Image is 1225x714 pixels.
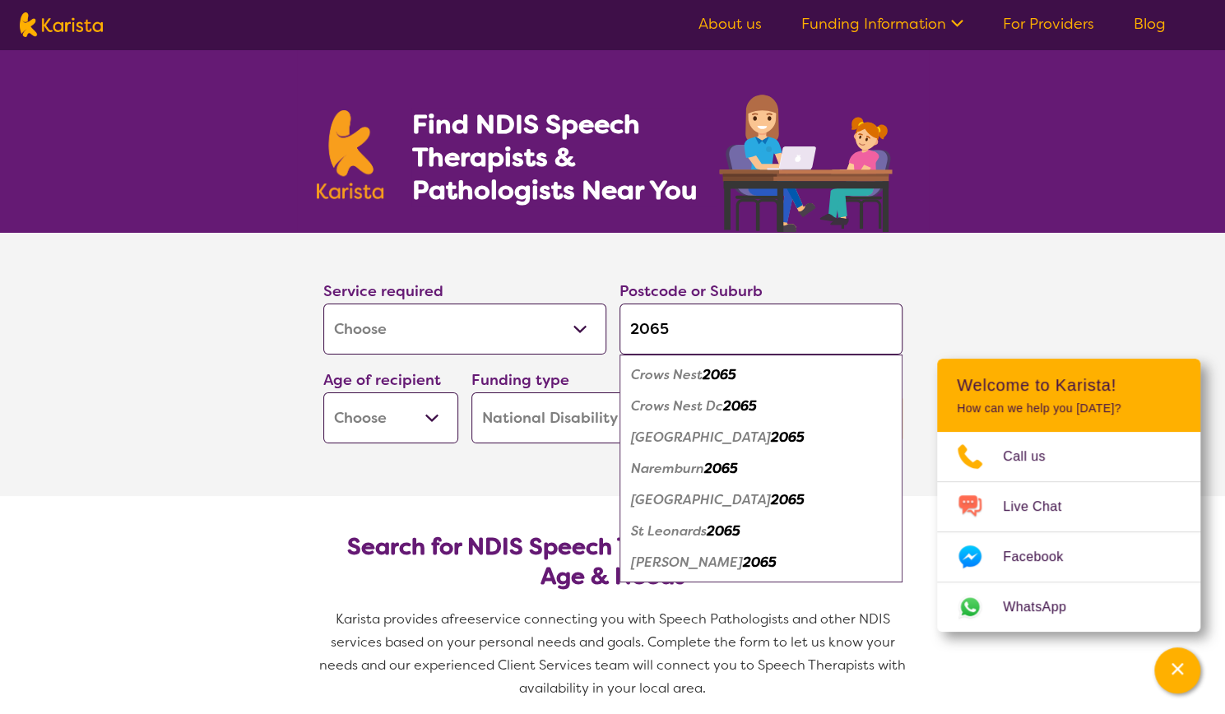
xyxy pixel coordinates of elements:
span: Facebook [1003,545,1083,569]
em: 2065 [703,366,736,383]
em: [GEOGRAPHIC_DATA] [631,491,771,508]
em: [GEOGRAPHIC_DATA] [631,429,771,446]
div: Greenwich 2065 [628,422,894,453]
button: Channel Menu [1154,647,1200,693]
div: Naremburn 2065 [628,453,894,484]
div: Channel Menu [937,359,1200,632]
em: 2065 [707,522,740,540]
img: Karista logo [317,110,384,199]
em: 2065 [743,554,777,571]
label: Postcode or Suburb [619,281,763,301]
div: Crows Nest Dc 2065 [628,391,894,422]
div: St Leonards 2065 [628,516,894,547]
h1: Find NDIS Speech Therapists & Pathologists Near You [411,108,716,206]
em: 2065 [771,429,805,446]
label: Funding type [471,370,569,390]
a: About us [698,14,762,34]
span: Live Chat [1003,494,1081,519]
em: St Leonards [631,522,707,540]
a: Funding Information [801,14,963,34]
div: Crows Nest 2065 [628,359,894,391]
h2: Search for NDIS Speech Therapists by Location, Age & Needs [336,532,889,591]
img: Karista logo [20,12,103,37]
em: 2065 [771,491,805,508]
label: Service required [323,281,443,301]
span: service connecting you with Speech Pathologists and other NDIS services based on your personal ne... [319,610,909,697]
em: 2065 [723,397,757,415]
em: 2065 [704,460,738,477]
img: speech-therapy [706,89,909,233]
label: Age of recipient [323,370,441,390]
div: Royal North Shore Hospital 2065 [628,484,894,516]
span: Call us [1003,444,1065,469]
em: Crows Nest Dc [631,397,723,415]
a: Blog [1134,14,1166,34]
span: Karista provides a [336,610,449,628]
p: How can we help you [DATE]? [957,401,1181,415]
a: Web link opens in a new tab. [937,582,1200,632]
h2: Welcome to Karista! [957,375,1181,395]
span: WhatsApp [1003,595,1086,619]
ul: Choose channel [937,432,1200,632]
div: Wollstonecraft 2065 [628,547,894,578]
em: [PERSON_NAME] [631,554,743,571]
a: For Providers [1003,14,1094,34]
em: Naremburn [631,460,704,477]
span: free [449,610,476,628]
em: Crows Nest [631,366,703,383]
input: Type [619,304,903,355]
